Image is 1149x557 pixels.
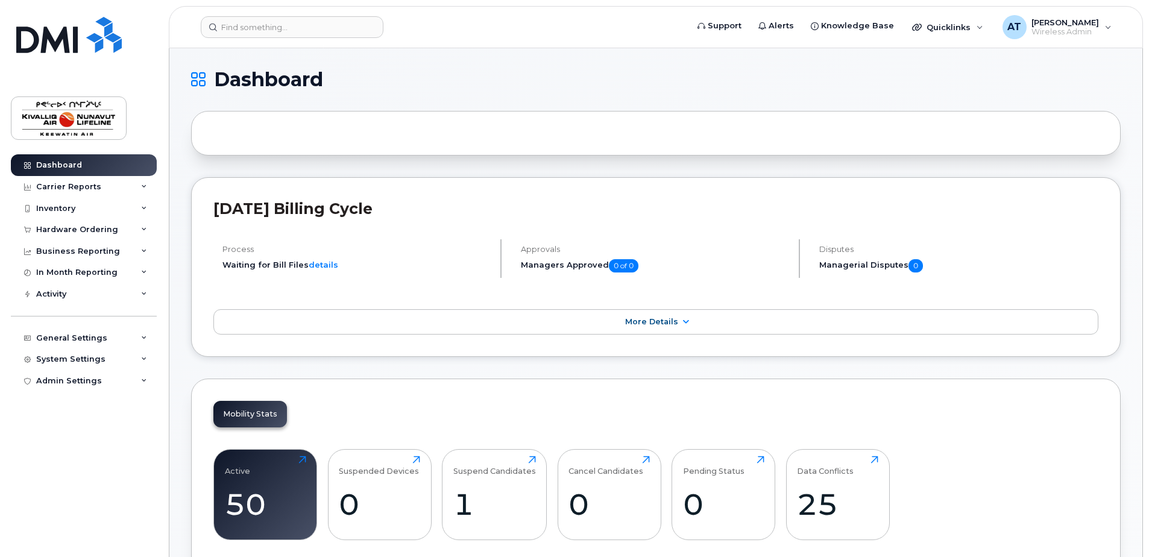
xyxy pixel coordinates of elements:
[797,486,878,522] div: 25
[225,456,250,476] div: Active
[797,456,854,476] div: Data Conflicts
[521,259,789,272] h5: Managers Approved
[797,456,878,533] a: Data Conflicts25
[339,486,420,522] div: 0
[453,486,536,522] div: 1
[568,456,643,476] div: Cancel Candidates
[214,71,323,89] span: Dashboard
[225,456,306,533] a: Active50
[908,259,923,272] span: 0
[453,456,536,533] a: Suspend Candidates1
[339,456,419,476] div: Suspended Devices
[225,486,306,522] div: 50
[339,456,420,533] a: Suspended Devices0
[819,245,1098,254] h4: Disputes
[309,260,338,269] a: details
[625,317,678,326] span: More Details
[683,456,764,533] a: Pending Status0
[683,486,764,522] div: 0
[222,245,490,254] h4: Process
[568,456,650,533] a: Cancel Candidates0
[568,486,650,522] div: 0
[819,259,1098,272] h5: Managerial Disputes
[222,259,490,271] li: Waiting for Bill Files
[453,456,536,476] div: Suspend Candidates
[609,259,638,272] span: 0 of 0
[521,245,789,254] h4: Approvals
[213,200,1098,218] h2: [DATE] Billing Cycle
[683,456,744,476] div: Pending Status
